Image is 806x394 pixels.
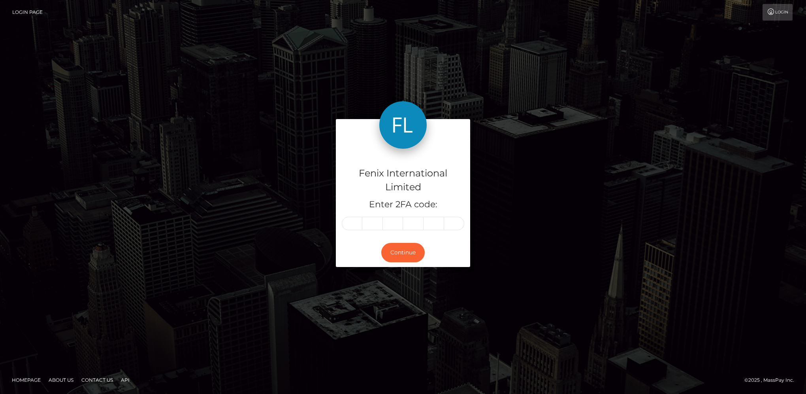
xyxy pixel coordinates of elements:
[45,374,77,386] a: About Us
[379,101,427,149] img: Fenix International Limited
[118,374,133,386] a: API
[12,4,43,21] a: Login Page
[744,376,800,385] div: © 2025 , MassPay Inc.
[9,374,44,386] a: Homepage
[381,243,425,262] button: Continue
[342,199,464,211] h5: Enter 2FA code:
[763,4,793,21] a: Login
[342,167,464,194] h4: Fenix International Limited
[78,374,116,386] a: Contact Us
